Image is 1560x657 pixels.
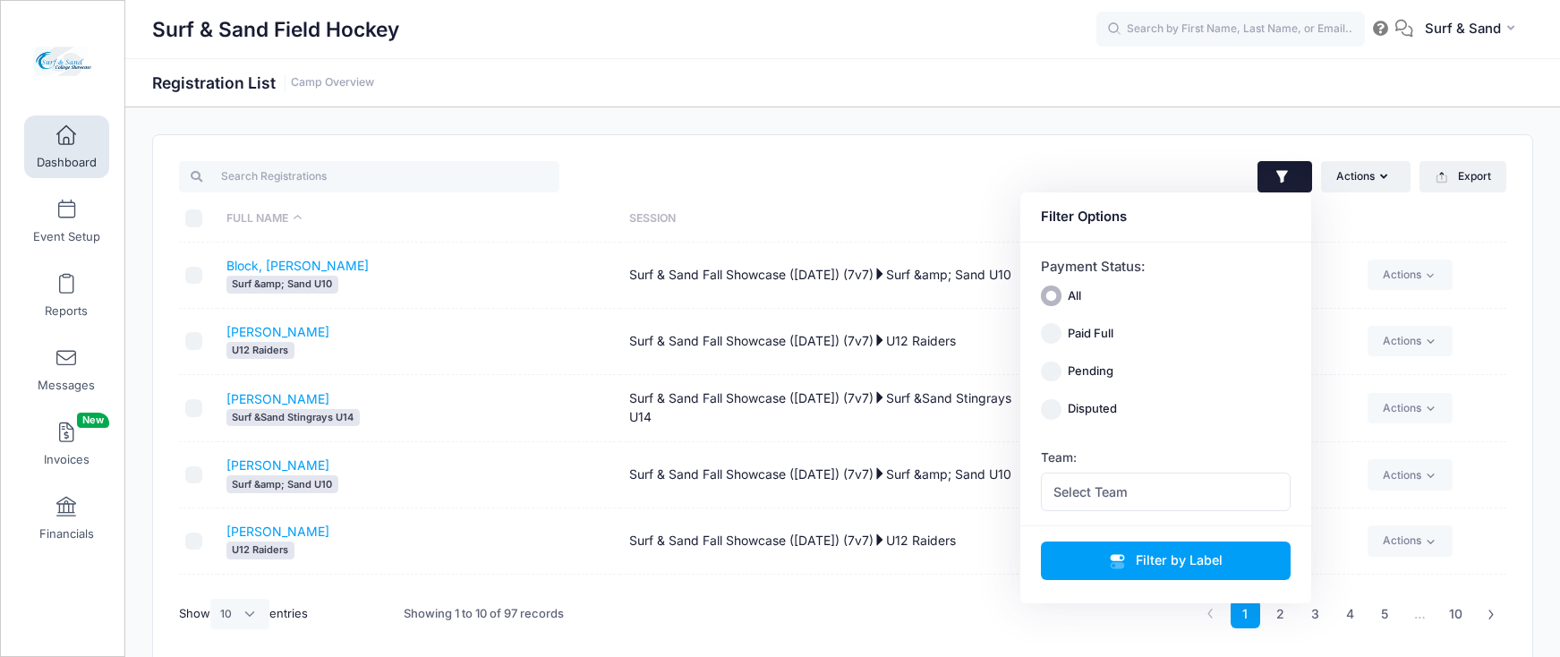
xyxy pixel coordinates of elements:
[37,155,97,170] span: Dashboard
[1440,600,1471,629] a: 10
[620,575,1023,641] td: Surf & Sand Fall Showcase ([DATE]) (7v7) U12 Raiders
[226,475,338,492] span: Surf &amp; Sand U10
[226,276,338,293] span: Surf &amp; Sand U10
[1068,363,1113,380] label: Pending
[1041,542,1291,580] button: Filter by Label
[1425,19,1501,38] span: Surf & Sand
[1053,482,1128,501] span: Select Team
[1068,401,1117,419] label: Disputed
[1413,9,1533,50] button: Surf & Sand
[291,76,374,90] a: Camp Overview
[1368,326,1453,356] a: Actions
[1419,161,1506,192] button: Export
[620,508,1023,575] td: Surf & Sand Fall Showcase ([DATE]) (7v7) U12 Raiders
[226,258,369,273] a: Block, [PERSON_NAME]
[1368,459,1453,490] a: Actions
[226,391,329,406] a: [PERSON_NAME]
[179,599,308,629] label: Show entries
[24,264,109,327] a: Reports
[24,487,109,550] a: Financials
[1335,600,1365,629] a: 4
[1231,600,1260,629] a: 1
[226,409,360,426] span: Surf &Sand Stingrays U14
[1041,473,1291,511] span: Select Team
[152,73,374,92] h1: Registration List
[226,342,294,359] span: U12 Raiders
[1096,12,1365,47] input: Search by First Name, Last Name, or Email...
[217,195,620,243] th: Full Name: activate to sort column descending
[620,309,1023,375] td: Surf & Sand Fall Showcase ([DATE]) (7v7) U12 Raiders
[24,338,109,401] a: Messages
[24,413,109,475] a: InvoicesNew
[24,190,109,252] a: Event Setup
[620,195,1023,243] th: Session: activate to sort column ascending
[1041,257,1146,277] label: Payment Status:
[1368,393,1453,423] a: Actions
[33,229,100,244] span: Event Setup
[30,28,98,95] img: Surf & Sand Field Hockey
[45,303,88,319] span: Reports
[620,375,1023,442] td: Surf & Sand Fall Showcase ([DATE]) (7v7) Surf &Sand Stingrays U14
[226,542,294,559] span: U12 Raiders
[179,161,559,192] input: Search Registrations
[620,442,1023,508] td: Surf & Sand Fall Showcase ([DATE]) (7v7) Surf &amp; Sand U10
[152,9,399,50] h1: Surf & Sand Field Hockey
[226,457,329,473] a: [PERSON_NAME]
[620,243,1023,309] td: Surf & Sand Fall Showcase ([DATE]) (7v7) Surf &amp; Sand U10
[24,115,109,178] a: Dashboard
[38,378,95,393] span: Messages
[1368,260,1453,290] a: Actions
[1266,600,1295,629] a: 2
[1321,161,1411,192] button: Actions
[226,324,329,339] a: [PERSON_NAME]
[1300,600,1330,629] a: 3
[1041,448,1077,466] label: Team:
[1041,207,1291,226] div: Filter Options
[404,593,564,635] div: Showing 1 to 10 of 97 records
[1370,600,1400,629] a: 5
[1,19,126,104] a: Surf & Sand Field Hockey
[1068,287,1081,305] label: All
[210,599,269,629] select: Showentries
[226,524,329,539] a: [PERSON_NAME]
[1368,525,1453,556] a: Actions
[1068,325,1113,343] label: Paid Full
[39,526,94,542] span: Financials
[77,413,109,428] span: New
[44,452,90,467] span: Invoices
